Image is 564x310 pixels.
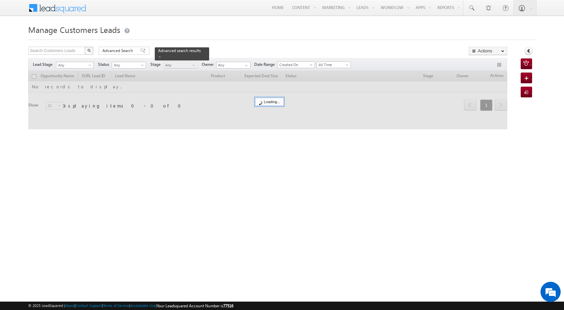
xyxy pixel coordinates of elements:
span: Owner [202,61,216,68]
a: Created On [277,61,315,68]
span: Any [112,62,144,68]
span: Advanced search results [158,48,201,53]
span: © 2025 LeadSquared | | | | | [28,303,233,309]
a: Any [56,62,94,69]
a: Any [112,62,146,69]
span: Stage [150,61,163,68]
a: Terms of Service [103,303,129,308]
span: 77516 [223,303,233,308]
span: Status [98,61,112,68]
button: Actions [469,47,507,55]
input: Type to Search [216,62,250,69]
span: Any [163,62,195,68]
span: Manage Customers Leads [28,24,120,35]
a: Show All Items [241,62,250,69]
span: Your Leadsquared Account Number is [157,303,233,308]
span: Date Range [254,61,277,68]
a: All Time [317,61,351,68]
span: Lead Stage [33,61,55,68]
span: All Time [317,62,349,68]
span: Created On [278,62,313,68]
a: Contact Support [76,303,102,308]
span: Advanced Search [102,48,135,54]
a: Any [163,62,197,69]
img: Search [87,49,91,52]
a: Acceptable Use [130,303,156,308]
a: About [65,303,75,308]
span: Any [56,62,91,68]
div: Loading... [255,98,284,106]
